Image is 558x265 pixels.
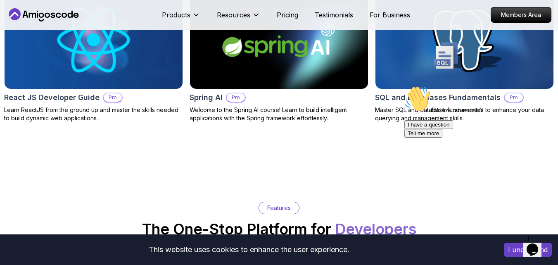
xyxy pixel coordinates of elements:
[3,47,41,55] button: Tell me more
[4,106,183,122] p: Learn ReactJS from the ground up and master the skills needed to build dynamic web applications.
[335,220,416,238] span: Developers
[3,3,152,55] div: 👋Hi! How can we help?I have a questionTell me more
[491,7,551,22] p: Members Area
[315,10,353,20] a: Testimonials
[491,7,551,23] a: Members Area
[142,221,416,237] h2: The One-Stop Platform for
[162,10,200,26] button: Products
[217,10,250,20] p: Resources
[523,232,550,257] iframe: chat widget
[375,106,554,122] p: Master SQL and database fundamentals to enhance your data querying and management skills.
[370,10,410,20] a: For Business
[4,92,100,103] h2: React JS Developer Guide
[217,10,260,26] button: Resources
[190,92,223,103] h2: Spring AI
[504,243,552,257] button: Accept cookies
[104,93,122,102] p: Pro
[277,10,298,20] a: Pricing
[375,92,501,103] h2: SQL and Databases Fundamentals
[401,82,550,228] iframe: chat widget
[3,38,52,47] button: I have a question
[6,241,492,259] div: This website uses cookies to enhance the user experience.
[162,10,190,20] p: Products
[190,106,368,122] p: Welcome to the Spring AI course! Learn to build intelligent applications with the Spring framewor...
[227,93,245,102] p: Pro
[267,204,291,212] p: Features
[3,3,30,30] img: :wave:
[3,25,82,31] span: Hi! How can we help?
